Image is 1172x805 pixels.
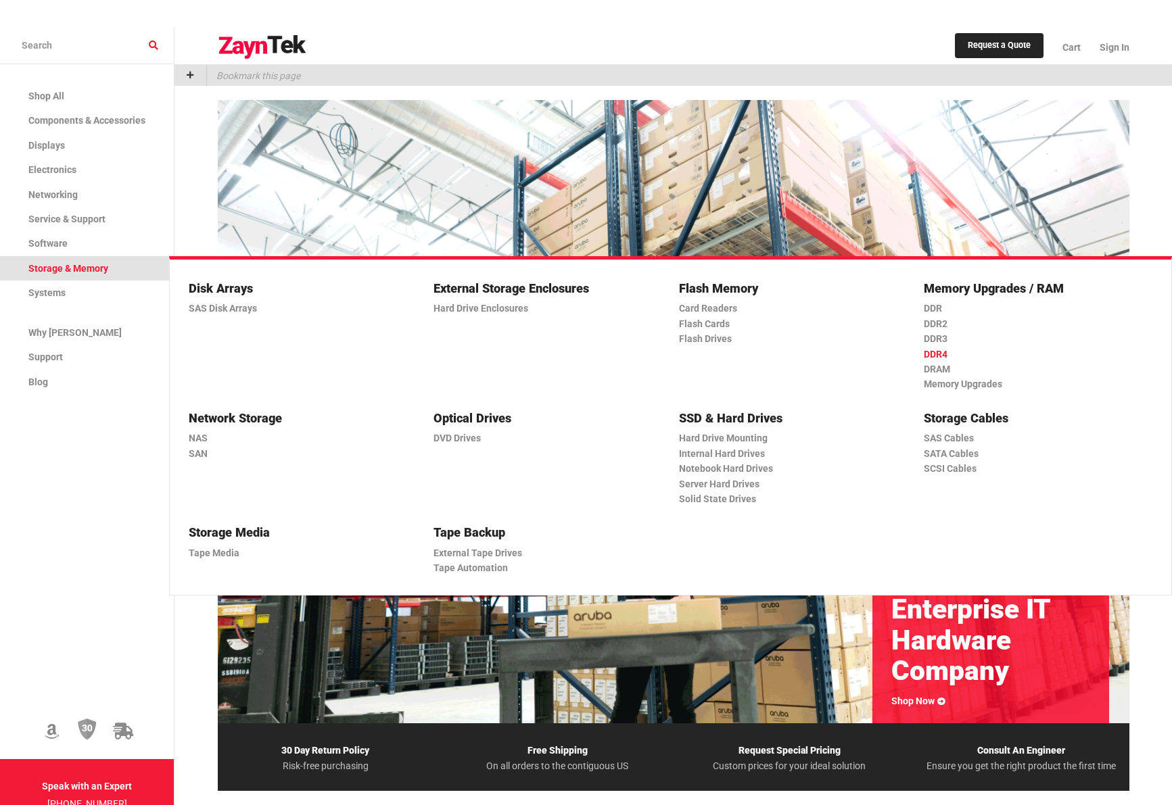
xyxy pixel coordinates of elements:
a: Card Readers [679,301,897,316]
span: Electronics [28,164,76,175]
a: External Storage Enclosures [433,278,651,298]
a: DDR4 [924,347,1142,362]
a: Flash Drives [679,331,897,346]
a: DDR2 [924,316,1142,331]
a: Memory Upgrades [924,376,1142,391]
a: SAN [189,446,406,461]
a: Sign In [1090,30,1129,64]
a: DDR3 [924,331,1142,346]
p: Ensure you get the right product the first time [914,760,1129,772]
a: Storage Media [189,522,406,542]
span: Service & Support [28,214,106,224]
a: Flash Memory [679,278,897,298]
span: Shop All [28,91,64,101]
a: SCSI Cables [924,461,1142,476]
p: Custom prices for your ideal solution [682,760,897,772]
p: Risk-free purchasing [218,760,433,772]
a: Shop Now [891,696,946,706]
p: 30 Day Return Policy [218,742,433,760]
a: Tape Backup [433,522,651,542]
span: Displays [28,140,65,151]
a: NAS [189,431,406,445]
strong: Speak with an Expert [42,781,132,791]
p: Free Shipping [450,742,665,760]
a: SSD & Hard Drives [679,408,897,428]
a: Network Storage [189,408,406,428]
a: Disk Arrays [189,278,406,298]
span: Storage & Memory [28,263,108,274]
img: 30 Day Return Policy [78,718,97,741]
a: Internal Hard Drives [679,446,897,461]
img: logo [218,35,307,59]
span: Support [28,351,63,362]
p: On all orders to the contiguous US [450,760,665,772]
span: Blog [28,376,48,387]
a: DDR [924,301,1142,316]
a: DVD Drives [433,431,651,445]
span: Systems [28,287,66,298]
a: Cart [1053,30,1090,64]
span: Components & Accessories [28,115,145,126]
a: SAS Cables [924,431,1142,445]
span: Why [PERSON_NAME] [28,327,122,338]
a: DRAM [924,362,1142,376]
a: Notebook Hard Drives [679,461,897,476]
span: Cart [1062,42,1081,53]
a: Optical Drives [433,408,651,428]
a: Hard Drive Enclosures [433,301,651,316]
a: Server Hard Drives [679,477,897,491]
a: SATA Cables [924,446,1142,461]
a: Flash Cards [679,316,897,331]
p: Request Special Pricing [682,742,897,760]
a: Solid State Drives [679,491,897,506]
a: Request a Quote [955,33,1044,59]
a: Tape Media [189,545,406,560]
p: Consult An Engineer [914,742,1129,760]
span: Software [28,238,68,249]
h2: Enterprise IT Hardware Company [891,594,1090,687]
a: Tape Automation [433,560,651,575]
a: Hard Drive Mounting [679,431,897,445]
a: External Tape Drives [433,545,651,560]
a: Storage Cables [924,408,1142,428]
a: SAS Disk Arrays [189,301,406,316]
span: Networking [28,189,78,200]
p: Bookmark this page [207,65,300,86]
a: Memory Upgrades / RAM [924,278,1142,298]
